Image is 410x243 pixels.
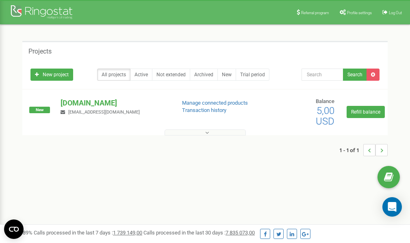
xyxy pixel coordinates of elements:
[217,69,236,81] a: New
[382,197,402,217] div: Open Intercom Messenger
[236,69,269,81] a: Trial period
[29,107,50,113] span: New
[347,106,385,118] a: Refill balance
[97,69,130,81] a: All projects
[130,69,152,81] a: Active
[389,11,402,15] span: Log Out
[316,105,334,127] span: 5,00 USD
[226,230,255,236] u: 7 835 073,00
[61,98,169,108] p: [DOMAIN_NAME]
[182,100,248,106] a: Manage connected products
[302,69,343,81] input: Search
[152,69,190,81] a: Not extended
[343,69,367,81] button: Search
[339,136,388,164] nav: ...
[143,230,255,236] span: Calls processed in the last 30 days :
[182,107,226,113] a: Transaction history
[190,69,218,81] a: Archived
[34,230,142,236] span: Calls processed in the last 7 days :
[347,11,372,15] span: Profile settings
[4,219,24,239] button: Open CMP widget
[339,144,363,156] span: 1 - 1 of 1
[28,48,52,55] h5: Projects
[113,230,142,236] u: 1 739 149,00
[316,98,334,104] span: Balance
[68,110,140,115] span: [EMAIL_ADDRESS][DOMAIN_NAME]
[301,11,329,15] span: Referral program
[30,69,73,81] a: New project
